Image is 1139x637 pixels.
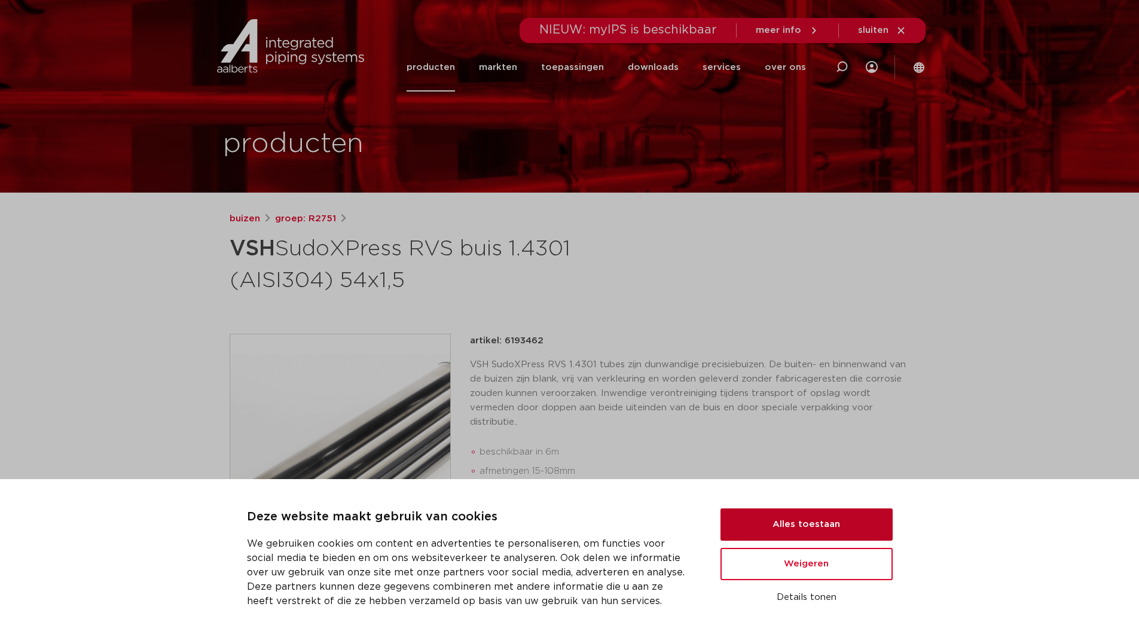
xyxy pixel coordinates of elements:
p: Deze website maakt gebruik van cookies [247,508,692,527]
strong: VSH [230,238,275,260]
button: Details tonen [720,587,893,608]
span: sluiten [858,26,888,35]
h1: producten [223,125,364,163]
a: sluiten [858,25,906,36]
a: buizen [230,212,260,226]
button: Alles toestaan [720,508,893,541]
a: toepassingen [541,43,604,92]
div: my IPS [866,43,878,92]
a: services [703,43,741,92]
nav: Menu [407,43,806,92]
a: markten [479,43,517,92]
h1: SudoXPress RVS buis 1.4301 (AISI304) 54x1,5 [230,231,679,295]
li: beschikbaar in 6m [480,443,910,462]
a: groep: R2751 [275,212,336,226]
a: over ons [765,43,806,92]
button: Weigeren [720,548,893,580]
a: downloads [628,43,679,92]
li: afmetingen 15-108mm [480,462,910,481]
span: meer info [756,26,801,35]
span: NIEUW: myIPS is beschikbaar [539,24,717,36]
img: Product Image for VSH SudoXPress RVS buis 1.4301 (AISI304) 54x1,5 [230,334,450,554]
p: artikel: 6193462 [470,334,543,348]
a: producten [407,43,455,92]
a: meer info [756,25,819,36]
p: VSH SudoXPress RVS 1.4301 tubes zijn dunwandige precisiebuizen. De buiten- en binnenwand van de b... [470,358,910,429]
p: We gebruiken cookies om content en advertenties te personaliseren, om functies voor social media ... [247,537,692,608]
